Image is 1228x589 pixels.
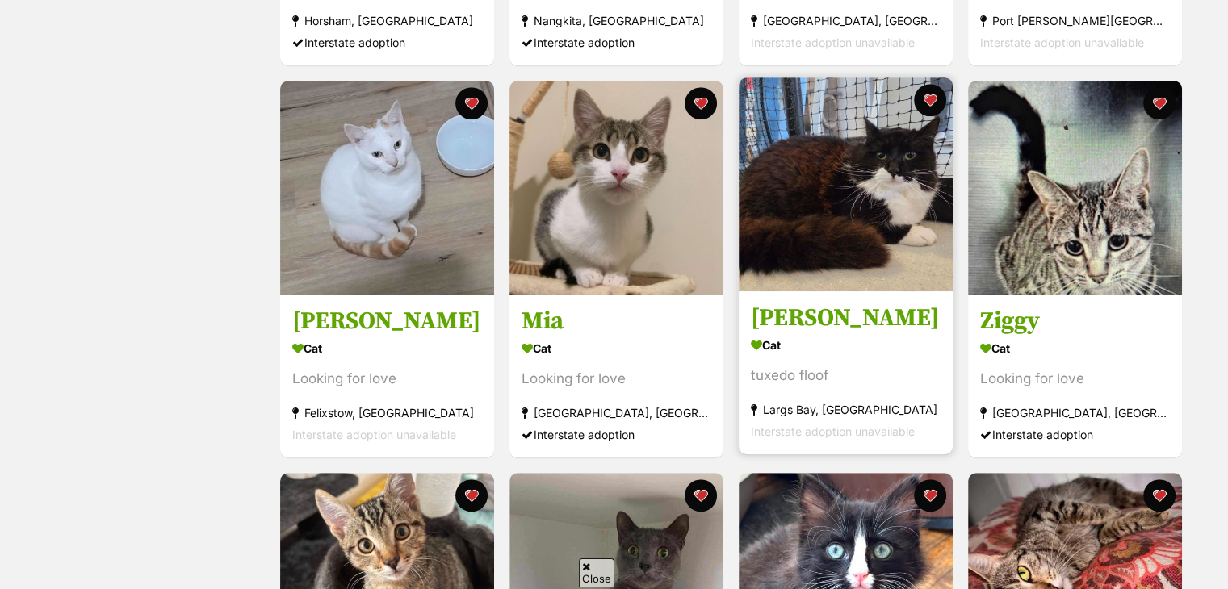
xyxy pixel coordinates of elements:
[522,402,711,424] div: [GEOGRAPHIC_DATA], [GEOGRAPHIC_DATA]
[980,10,1170,31] div: Port [PERSON_NAME][GEOGRAPHIC_DATA]
[292,336,482,360] div: Cat
[980,306,1170,336] h3: Ziggy
[980,424,1170,445] div: Interstate adoption
[751,399,941,420] div: Largs Bay, [GEOGRAPHIC_DATA]
[1143,479,1176,512] button: favourite
[522,31,711,53] div: Interstate adoption
[522,336,711,360] div: Cat
[751,36,915,49] span: Interstate adoption unavailable
[980,336,1170,360] div: Cat
[455,479,488,512] button: favourite
[751,365,941,386] div: tuxedo floof
[292,10,482,31] div: Horsham, [GEOGRAPHIC_DATA]
[685,479,717,512] button: favourite
[751,424,915,438] span: Interstate adoption unavailable
[968,81,1182,294] img: Ziggy
[292,428,456,441] span: Interstate adoption unavailable
[751,10,941,31] div: [GEOGRAPHIC_DATA], [GEOGRAPHIC_DATA]
[280,294,494,457] a: [PERSON_NAME] Cat Looking for love Felixstow, [GEOGRAPHIC_DATA] Interstate adoption unavailable f...
[455,87,488,119] button: favourite
[751,333,941,357] div: Cat
[739,290,953,454] a: [PERSON_NAME] Cat tuxedo floof Largs Bay, [GEOGRAPHIC_DATA] Interstate adoption unavailable favou...
[509,294,723,457] a: Mia Cat Looking for love [GEOGRAPHIC_DATA], [GEOGRAPHIC_DATA] Interstate adoption favourite
[914,479,946,512] button: favourite
[292,368,482,390] div: Looking for love
[739,77,953,291] img: Johnny
[522,10,711,31] div: Nangkita, [GEOGRAPHIC_DATA]
[292,402,482,424] div: Felixstow, [GEOGRAPHIC_DATA]
[1143,87,1176,119] button: favourite
[914,84,946,116] button: favourite
[980,36,1144,49] span: Interstate adoption unavailable
[509,81,723,294] img: Mia
[280,81,494,294] img: Henry
[980,402,1170,424] div: [GEOGRAPHIC_DATA], [GEOGRAPHIC_DATA]
[968,294,1182,457] a: Ziggy Cat Looking for love [GEOGRAPHIC_DATA], [GEOGRAPHIC_DATA] Interstate adoption favourite
[685,87,717,119] button: favourite
[579,558,614,587] span: Close
[751,303,941,333] h3: [PERSON_NAME]
[292,31,482,53] div: Interstate adoption
[522,368,711,390] div: Looking for love
[522,424,711,445] div: Interstate adoption
[522,306,711,336] h3: Mia
[292,306,482,336] h3: [PERSON_NAME]
[980,368,1170,390] div: Looking for love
